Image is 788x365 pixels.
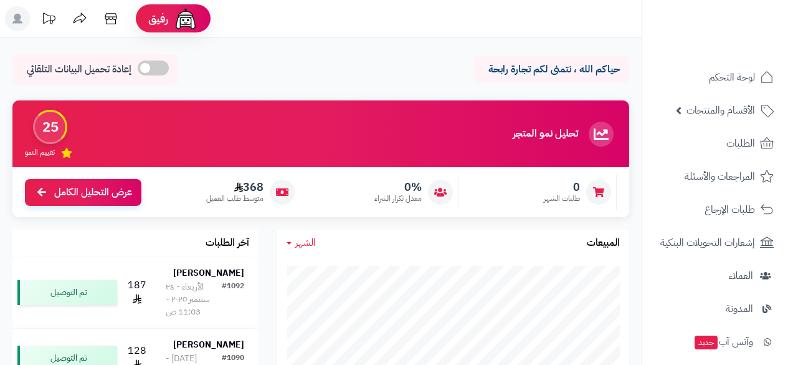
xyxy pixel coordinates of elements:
[650,162,781,192] a: المراجعات والأسئلة
[295,235,316,250] span: الشهر
[173,6,198,31] img: ai-face.png
[703,34,776,60] img: logo-2.png
[33,6,64,34] a: تحديثات المنصة
[206,238,249,249] h3: آخر الطلبات
[166,281,222,318] div: الأربعاء - ٢٤ سبتمبر ٢٠٢٥ - 11:03 ص
[709,69,755,86] span: لوحة التحكم
[650,62,781,92] a: لوحة التحكم
[222,281,244,318] div: #1092
[25,147,55,158] span: تقييم النمو
[660,234,755,251] span: إشعارات التحويلات البنكية
[17,280,117,305] div: تم التوصيل
[483,62,620,77] p: حياكم الله ، نتمنى لكم تجارة رابحة
[650,195,781,225] a: طلبات الإرجاع
[374,180,422,194] span: 0%
[650,294,781,324] a: المدونة
[686,102,755,119] span: الأقسام والمنتجات
[173,338,244,351] strong: [PERSON_NAME]
[544,180,580,194] span: 0
[513,129,578,140] h3: تحليل نمو المتجر
[374,193,422,204] span: معدل تكرار الشراء
[695,336,718,349] span: جديد
[587,238,620,249] h3: المبيعات
[650,261,781,291] a: العملاء
[25,179,141,206] a: عرض التحليل الكامل
[173,266,244,280] strong: [PERSON_NAME]
[206,193,263,204] span: متوسط طلب العميل
[650,327,781,357] a: وآتس آبجديد
[729,267,753,285] span: العملاء
[544,193,580,204] span: طلبات الشهر
[27,62,131,77] span: إعادة تحميل البيانات التلقائي
[693,333,753,351] span: وآتس آب
[726,300,753,318] span: المدونة
[705,201,755,218] span: طلبات الإرجاع
[726,135,755,152] span: الطلبات
[650,228,781,258] a: إشعارات التحويلات البنكية
[650,129,781,158] a: الطلبات
[148,11,168,26] span: رفيق
[122,257,151,328] td: 187
[685,168,755,185] span: المراجعات والأسئلة
[54,185,132,200] span: عرض التحليل الكامل
[206,180,263,194] span: 368
[287,236,316,250] a: الشهر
